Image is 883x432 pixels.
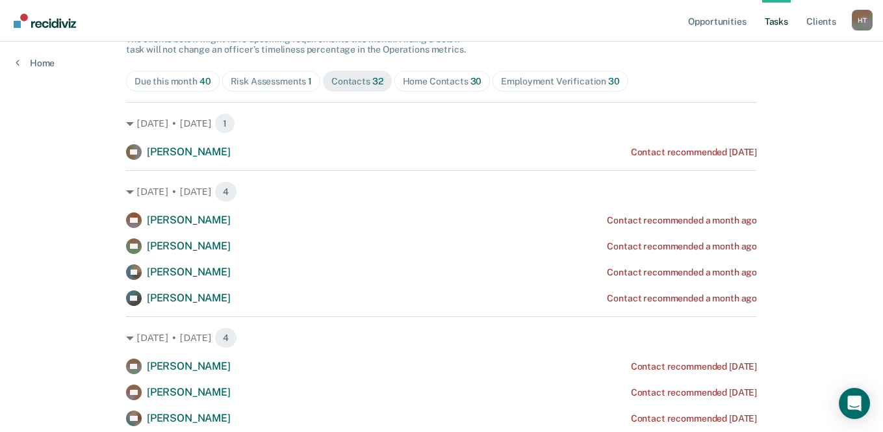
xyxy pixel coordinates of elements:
[308,76,312,86] span: 1
[607,267,757,278] div: Contact recommended a month ago
[126,34,466,55] span: The clients below might have upcoming requirements this month. Hiding a below task will not chang...
[214,113,235,134] span: 1
[631,361,757,372] div: Contact recommended [DATE]
[631,387,757,398] div: Contact recommended [DATE]
[14,14,76,28] img: Recidiviz
[214,181,237,202] span: 4
[470,76,482,86] span: 30
[607,241,757,252] div: Contact recommended a month ago
[147,360,231,372] span: [PERSON_NAME]
[126,327,757,348] div: [DATE] • [DATE] 4
[607,215,757,226] div: Contact recommended a month ago
[16,57,55,69] a: Home
[147,240,231,252] span: [PERSON_NAME]
[852,10,873,31] div: H T
[501,76,619,87] div: Employment Verification
[199,76,211,86] span: 40
[134,76,211,87] div: Due this month
[631,147,757,158] div: Contact recommended [DATE]
[403,76,482,87] div: Home Contacts
[631,413,757,424] div: Contact recommended [DATE]
[147,386,231,398] span: [PERSON_NAME]
[147,214,231,226] span: [PERSON_NAME]
[147,266,231,278] span: [PERSON_NAME]
[126,181,757,202] div: [DATE] • [DATE] 4
[147,292,231,304] span: [PERSON_NAME]
[147,412,231,424] span: [PERSON_NAME]
[608,76,620,86] span: 30
[214,327,237,348] span: 4
[147,146,231,158] span: [PERSON_NAME]
[372,76,383,86] span: 32
[852,10,873,31] button: Profile dropdown button
[331,76,383,87] div: Contacts
[607,293,757,304] div: Contact recommended a month ago
[126,113,757,134] div: [DATE] • [DATE] 1
[231,76,313,87] div: Risk Assessments
[839,388,870,419] div: Open Intercom Messenger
